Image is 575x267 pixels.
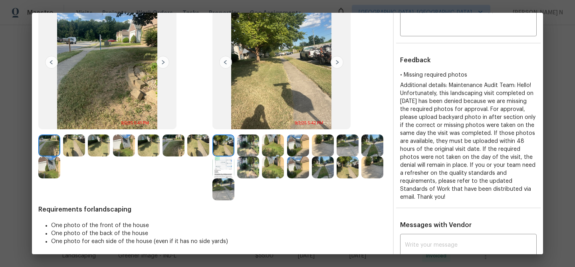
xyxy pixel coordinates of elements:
[400,72,467,78] span: • Missing required photos
[51,229,387,237] li: One photo of the back of the house
[400,57,431,63] span: Feedback
[157,56,169,69] img: right-chevron-button-url
[51,222,387,229] li: One photo of the front of the house
[219,56,232,69] img: left-chevron-button-url
[400,83,535,200] span: Additional details: Maintenance Audit Team: Hello! Unfortunately, this landscaping visit complete...
[51,237,387,245] li: One photo for each side of the house (even if it has no side yards)
[45,56,58,69] img: left-chevron-button-url
[331,56,343,69] img: right-chevron-button-url
[38,206,387,214] span: Requirements for landscaping
[400,222,472,228] span: Messages with Vendor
